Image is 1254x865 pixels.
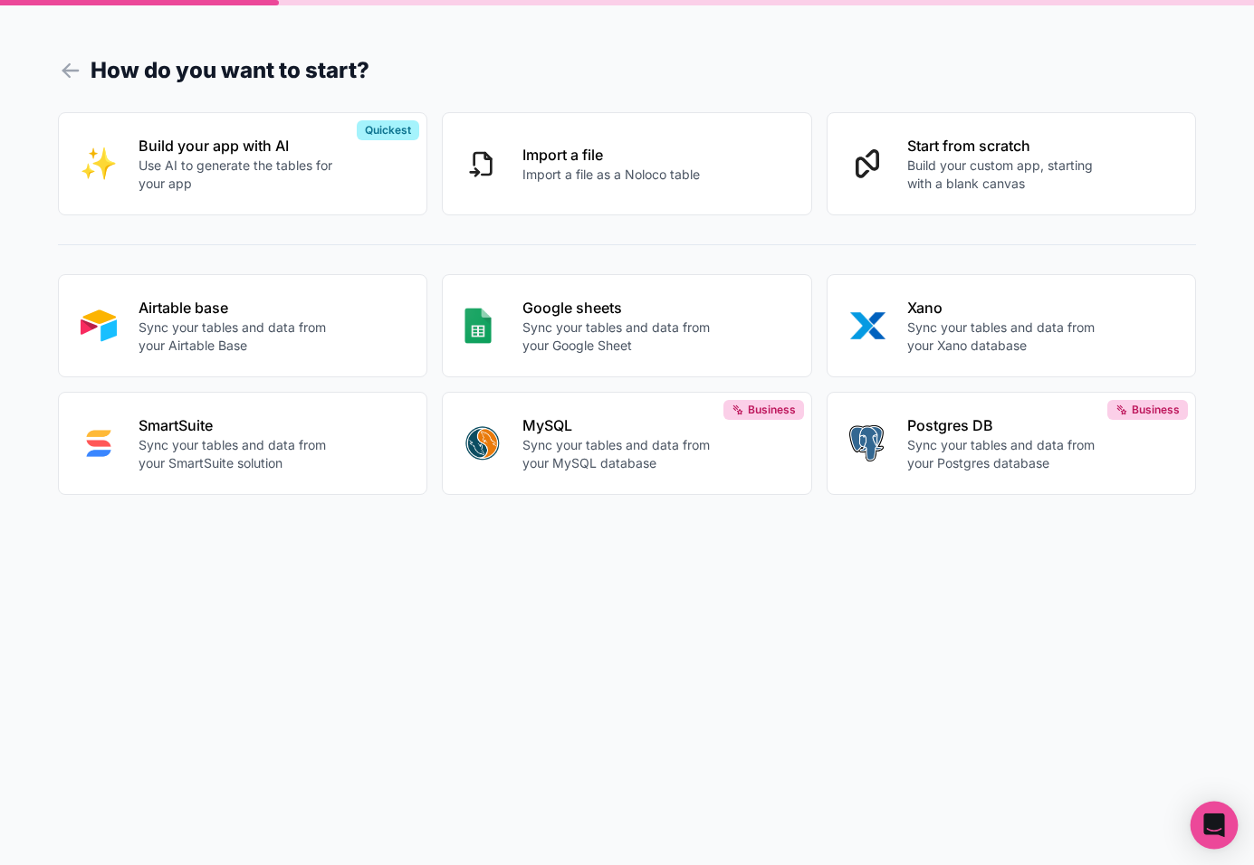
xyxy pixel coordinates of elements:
img: GOOGLE_SHEETS [464,308,491,344]
button: MYSQLMySQLSync your tables and data from your MySQL databaseBusiness [442,392,811,495]
div: Open Intercom Messenger [1191,802,1239,850]
p: Airtable base [139,297,332,318]
span: Business [748,403,796,417]
p: Import a file as a Noloco table [522,166,700,184]
p: Google sheets [522,297,716,318]
button: POSTGRESPostgres DBSync your tables and data from your Postgres databaseBusiness [827,392,1196,495]
p: SmartSuite [139,414,332,436]
img: POSTGRES [849,425,885,461]
p: Build your custom app, starting with a blank canvas [907,157,1101,193]
button: INTERNAL_WITH_AIBuild your app with AIUse AI to generate the tables for your appQuickest [58,112,427,215]
img: AIRTABLE [81,308,117,344]
button: AIRTABLEAirtable baseSync your tables and data from your Airtable Base [58,274,427,377]
p: Sync your tables and data from your Xano database [907,318,1101,355]
div: Quickest [357,120,419,140]
img: XANO [849,308,885,344]
button: Import a fileImport a file as a Noloco table [442,112,811,215]
p: Xano [907,297,1101,318]
img: SMART_SUITE [81,425,117,461]
p: Sync your tables and data from your Airtable Base [139,318,332,355]
p: Import a file [522,144,700,166]
p: Start from scratch [907,135,1101,157]
span: Business [1132,403,1180,417]
p: Use AI to generate the tables for your app [139,157,332,193]
p: Sync your tables and data from your SmartSuite solution [139,436,332,472]
button: SMART_SUITESmartSuiteSync your tables and data from your SmartSuite solution [58,392,427,495]
button: XANOXanoSync your tables and data from your Xano database [827,274,1196,377]
button: GOOGLE_SHEETSGoogle sheetsSync your tables and data from your Google Sheet [442,274,811,377]
p: Postgres DB [907,414,1101,436]
p: Build your app with AI [139,135,332,157]
button: Start from scratchBuild your custom app, starting with a blank canvas [827,112,1196,215]
img: MYSQL [464,425,501,461]
p: Sync your tables and data from your MySQL database [522,436,716,472]
h1: How do you want to start? [58,54,1196,87]
p: Sync your tables and data from your Postgres database [907,436,1101,472]
img: INTERNAL_WITH_AI [81,146,117,182]
p: MySQL [522,414,716,436]
p: Sync your tables and data from your Google Sheet [522,318,716,355]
